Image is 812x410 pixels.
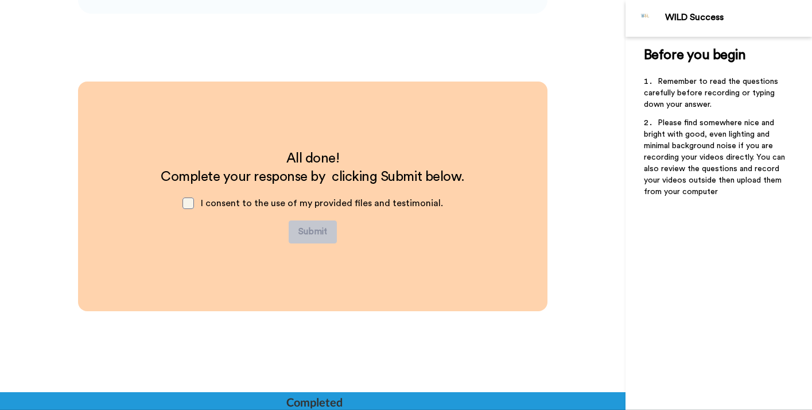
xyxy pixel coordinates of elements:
span: Before you begin [644,48,745,62]
div: WILD Success [665,12,811,23]
span: Remember to read the questions carefully before recording or typing down your answer. [644,78,780,109]
span: I consent to the use of my provided files and testimonial. [201,199,443,208]
button: Submit [289,221,337,243]
img: Profile Image [632,5,659,32]
span: Please find somewhere nice and bright with good, even lighting and minimal background noise if yo... [644,119,787,196]
span: All done! [286,152,340,165]
div: Completed [286,394,341,410]
span: Complete your response by clicking Submit below. [161,170,464,184]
